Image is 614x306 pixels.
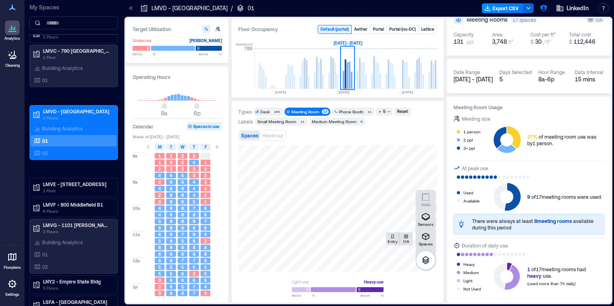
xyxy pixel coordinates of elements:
[543,39,551,45] span: / ft²
[42,65,83,71] p: Building Analytics
[133,52,156,56] span: Below %
[170,173,172,178] span: 5
[181,199,184,205] span: 6
[376,108,393,116] button: 5
[204,218,207,224] span: 7
[158,218,161,224] span: 5
[499,69,532,75] div: Days Selected
[158,258,161,263] span: 6
[463,197,480,205] div: Available
[170,160,172,165] span: 3
[238,118,253,125] div: Labels
[193,251,195,257] span: 6
[492,31,503,38] div: Area
[158,173,161,178] span: 4
[260,109,270,115] div: Desk
[158,251,161,257] span: 6
[194,110,201,117] span: 6p
[193,179,195,185] span: 4
[181,186,184,191] span: 8
[366,109,373,114] div: 11
[147,144,149,150] span: S
[42,263,48,270] p: 02
[42,251,48,258] p: 01
[181,144,185,150] span: W
[463,128,481,136] div: 1 person
[511,16,537,23] div: 17 spaces
[492,38,507,45] span: 3,748
[359,119,364,124] div: 6
[538,75,568,83] div: 8a - 6p
[462,115,490,123] div: Meeting size
[1,247,23,272] a: Floorplans
[360,293,384,298] span: Above %
[181,218,184,224] span: 8
[181,212,184,218] span: 8
[339,90,350,94] text: [DATE]
[193,238,195,244] span: 9
[575,69,603,75] div: Data Interval
[43,187,112,194] p: 1 Floor
[204,192,207,198] span: 1
[257,119,296,124] div: Small Meeting Room
[170,284,172,290] span: 6
[463,277,472,285] div: Light
[170,245,172,250] span: 9
[292,293,315,298] span: Below %
[181,179,184,185] span: 6
[170,290,172,296] span: 6
[42,137,48,144] p: 01
[454,31,474,38] div: Capacity
[133,73,222,81] h3: Operating Hours
[204,264,207,270] span: 5
[170,232,172,237] span: 9
[42,77,48,83] p: 01
[462,164,488,172] div: At peak use
[204,186,207,191] span: 2
[193,290,195,296] span: 7
[133,134,222,139] span: Week of [DATE] - [DATE]
[158,160,161,165] span: 1
[204,199,207,205] span: 1
[181,271,184,277] span: 6
[193,225,195,231] span: 8
[204,290,207,296] span: 3
[193,271,195,277] span: 3
[421,202,431,207] p: Walls
[387,25,418,34] button: Portal (no-DC)
[170,264,172,270] span: 5
[527,193,602,200] div: of 17 meeting rooms were used.
[170,251,172,257] span: 9
[508,39,513,45] span: ft²
[312,119,357,124] div: Medium Meeting Room
[170,271,172,277] span: 5
[193,173,195,178] span: 3
[538,69,565,75] div: Hour Range
[204,245,207,250] span: 8
[161,110,167,117] span: 8a
[158,238,161,244] span: 5
[181,153,184,159] span: 2
[322,109,329,114] div: 17
[170,218,172,224] span: 8
[527,281,576,286] span: (used more than 7h daily)
[193,160,195,165] span: 4
[575,75,605,83] div: 15 mins
[275,90,286,94] text: [DATE]
[133,153,138,159] span: 8a
[402,90,413,94] text: [DATE]
[170,277,172,283] span: 5
[467,16,508,24] span: Meeting Rooms
[463,144,475,152] div: 3+ ppl
[190,36,222,45] div: [PERSON_NAME]
[193,192,195,198] span: 4
[527,194,530,200] span: 9
[238,108,252,115] div: Types
[499,75,532,83] div: 5
[463,136,473,144] div: 2 ppl
[158,166,161,172] span: 2
[193,284,195,290] span: 7
[463,189,473,197] div: Used
[158,179,161,185] span: 2
[2,18,23,43] a: Analytics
